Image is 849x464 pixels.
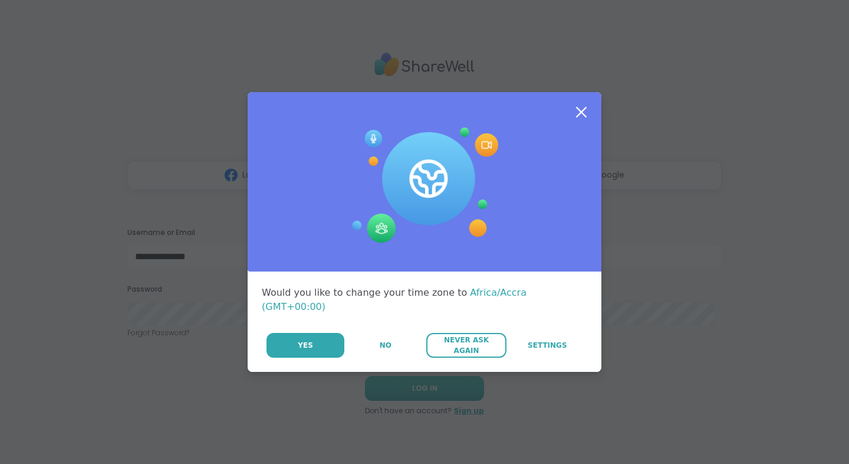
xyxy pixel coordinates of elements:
[508,333,587,358] a: Settings
[426,333,506,358] button: Never Ask Again
[298,340,313,351] span: Yes
[345,333,425,358] button: No
[432,335,500,356] span: Never Ask Again
[528,340,567,351] span: Settings
[266,333,344,358] button: Yes
[262,287,526,312] span: Africa/Accra (GMT+00:00)
[262,286,587,314] div: Would you like to change your time zone to
[351,128,498,243] img: Session Experience
[380,340,391,351] span: No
